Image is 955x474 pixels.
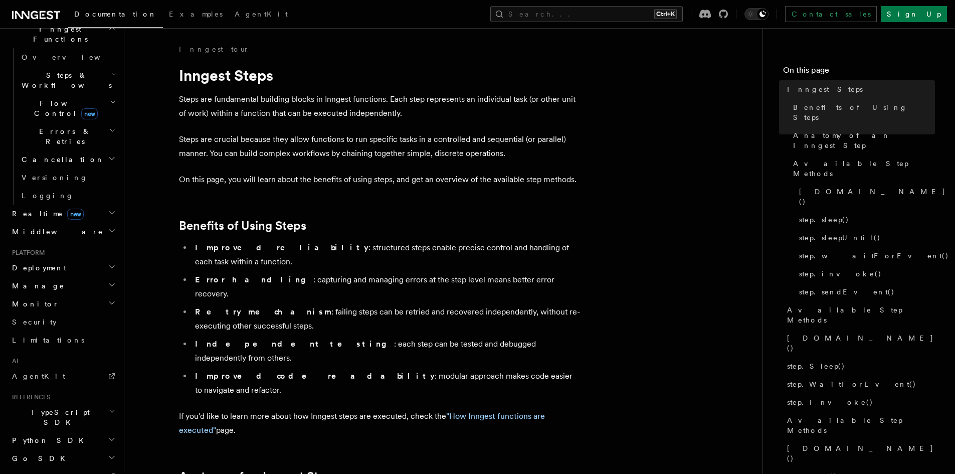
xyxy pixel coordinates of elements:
[799,215,849,225] span: step.sleep()
[235,10,288,18] span: AgentKit
[795,247,935,265] a: step.waitForEvent()
[18,98,110,118] span: Flow Control
[81,108,98,119] span: new
[179,44,249,54] a: Inngest tour
[881,6,947,22] a: Sign Up
[192,241,580,269] li: : structured steps enable precise control and handling of each task within a function.
[8,259,118,277] button: Deployment
[18,122,118,150] button: Errors & Retries
[8,431,118,449] button: Python SDK
[795,211,935,229] a: step.sleep()
[789,98,935,126] a: Benefits of Using Steps
[18,169,118,187] a: Versioning
[490,6,683,22] button: Search...Ctrl+K
[68,3,163,28] a: Documentation
[793,159,935,179] span: Available Step Methods
[169,10,223,18] span: Examples
[18,48,118,66] a: Overview
[192,369,580,397] li: : modular approach makes code easier to navigate and refactor.
[163,3,229,27] a: Examples
[8,357,19,365] span: AI
[8,435,90,445] span: Python SDK
[8,281,65,291] span: Manage
[229,3,294,27] a: AgentKit
[744,8,769,20] button: Toggle dark mode
[192,273,580,301] li: : capturing and managing errors at the step level means better error recovery.
[783,411,935,439] a: Available Step Methods
[793,130,935,150] span: Anatomy of an Inngest Step
[18,187,118,205] a: Logging
[795,229,935,247] a: step.sleepUntil()
[67,209,84,220] span: new
[18,70,112,90] span: Steps & Workflows
[18,150,118,169] button: Cancellation
[179,132,580,161] p: Steps are crucial because they allow functions to run specific tasks in a controlled and sequenti...
[8,403,118,431] button: TypeScript SDK
[787,305,935,325] span: Available Step Methods
[795,183,935,211] a: [DOMAIN_NAME]()
[179,66,580,84] h1: Inngest Steps
[22,53,125,61] span: Overview
[22,174,88,182] span: Versioning
[192,337,580,365] li: : each step can be tested and debugged independently from others.
[787,379,916,389] span: step.WaitForEvent()
[179,219,306,233] a: Benefits of Using Steps
[195,339,394,349] strong: Independent testing
[799,269,882,279] span: step.invoke()
[195,307,331,317] strong: Retry mechanism
[8,263,66,273] span: Deployment
[18,126,109,146] span: Errors & Retries
[8,48,118,205] div: Inngest Functions
[8,295,118,313] button: Monitor
[799,187,946,207] span: [DOMAIN_NAME]()
[783,301,935,329] a: Available Step Methods
[799,233,881,243] span: step.sleepUntil()
[8,331,118,349] a: Limitations
[783,393,935,411] a: step.Invoke()
[793,102,935,122] span: Benefits of Using Steps
[8,223,118,241] button: Middleware
[783,439,935,467] a: [DOMAIN_NAME]()
[799,287,895,297] span: step.sendEvent()
[179,409,580,437] p: If you'd like to learn more about how Inngest steps are executed, check the page.
[8,277,118,295] button: Manage
[8,449,118,467] button: Go SDK
[787,443,935,463] span: [DOMAIN_NAME]()
[787,397,873,407] span: step.Invoke()
[783,357,935,375] a: step.Sleep()
[195,371,435,381] strong: Improved code readability
[8,313,118,331] a: Security
[8,407,108,427] span: TypeScript SDK
[22,192,74,200] span: Logging
[799,251,949,261] span: step.waitForEvent()
[192,305,580,333] li: : failing steps can be retried and recovered independently, without re-executing other successful...
[795,265,935,283] a: step.invoke()
[8,209,84,219] span: Realtime
[12,372,65,380] span: AgentKit
[795,283,935,301] a: step.sendEvent()
[8,20,118,48] button: Inngest Functions
[787,361,845,371] span: step.Sleep()
[785,6,877,22] a: Contact sales
[789,154,935,183] a: Available Step Methods
[783,329,935,357] a: [DOMAIN_NAME]()
[12,336,84,344] span: Limitations
[783,80,935,98] a: Inngest Steps
[195,275,313,284] strong: Error handling
[8,367,118,385] a: AgentKit
[789,126,935,154] a: Anatomy of an Inngest Step
[8,24,108,44] span: Inngest Functions
[8,393,50,401] span: References
[787,415,935,435] span: Available Step Methods
[8,227,103,237] span: Middleware
[74,10,157,18] span: Documentation
[783,375,935,393] a: step.WaitForEvent()
[12,318,57,326] span: Security
[8,299,59,309] span: Monitor
[179,92,580,120] p: Steps are fundamental building blocks in Inngest functions. Each step represents an individual ta...
[8,205,118,223] button: Realtimenew
[787,84,863,94] span: Inngest Steps
[195,243,368,252] strong: Improved reliability
[18,94,118,122] button: Flow Controlnew
[18,66,118,94] button: Steps & Workflows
